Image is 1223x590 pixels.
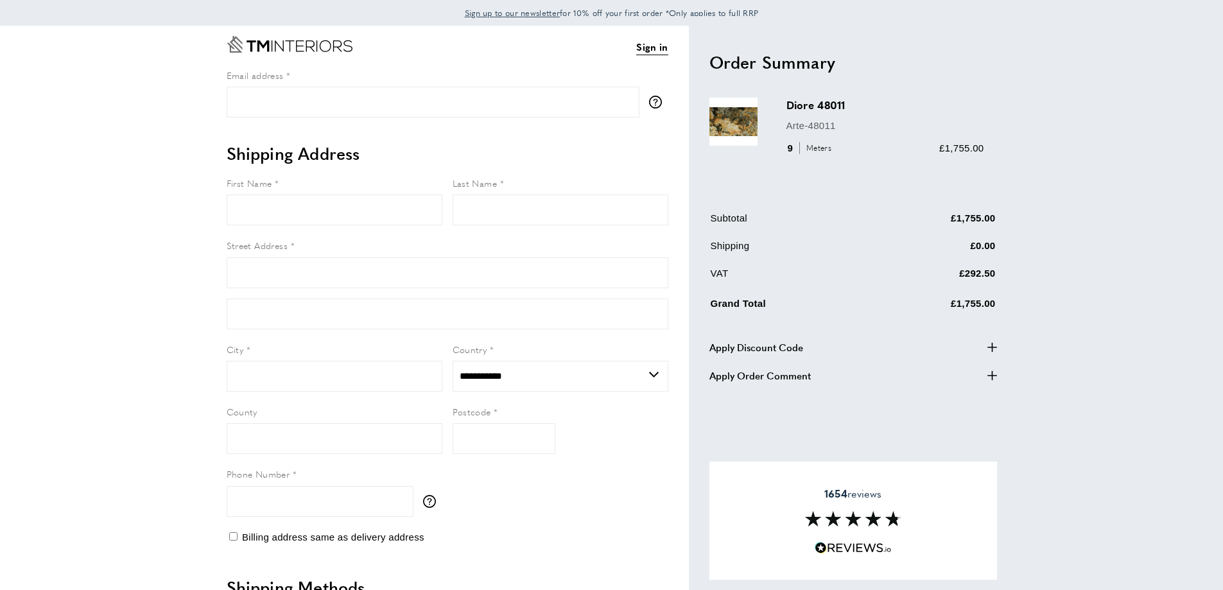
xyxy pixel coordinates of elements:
[453,405,491,418] span: Postcode
[711,238,868,263] td: Shipping
[799,142,835,154] span: Meters
[636,39,668,55] a: Sign in
[869,238,996,263] td: £0.00
[242,532,424,542] span: Billing address same as delivery address
[229,532,238,541] input: Billing address same as delivery address
[824,486,847,501] strong: 1654
[227,142,668,165] h2: Shipping Address
[649,96,668,108] button: More information
[227,343,244,356] span: City
[869,211,996,236] td: £1,755.00
[805,511,901,526] img: Reviews section
[786,141,836,156] div: 9
[465,7,759,19] span: for 10% off your first order *Only applies to full RRP
[453,177,498,189] span: Last Name
[711,293,868,321] td: Grand Total
[423,495,442,508] button: More information
[709,368,811,383] span: Apply Order Comment
[939,143,984,153] span: £1,755.00
[227,239,288,252] span: Street Address
[869,266,996,291] td: £292.50
[709,340,803,355] span: Apply Discount Code
[227,177,272,189] span: First Name
[711,211,868,236] td: Subtotal
[227,69,284,82] span: Email address
[465,6,560,19] a: Sign up to our newsletter
[227,36,352,53] a: Go to Home page
[824,487,881,500] span: reviews
[815,542,892,554] img: Reviews.io 5 stars
[227,467,290,480] span: Phone Number
[453,343,487,356] span: Country
[709,51,997,74] h2: Order Summary
[711,266,868,291] td: VAT
[869,293,996,321] td: £1,755.00
[786,98,984,112] h3: Diore 48011
[465,7,560,19] span: Sign up to our newsletter
[786,118,984,134] p: Arte-48011
[709,98,758,146] img: Diore 48011
[227,405,257,418] span: County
